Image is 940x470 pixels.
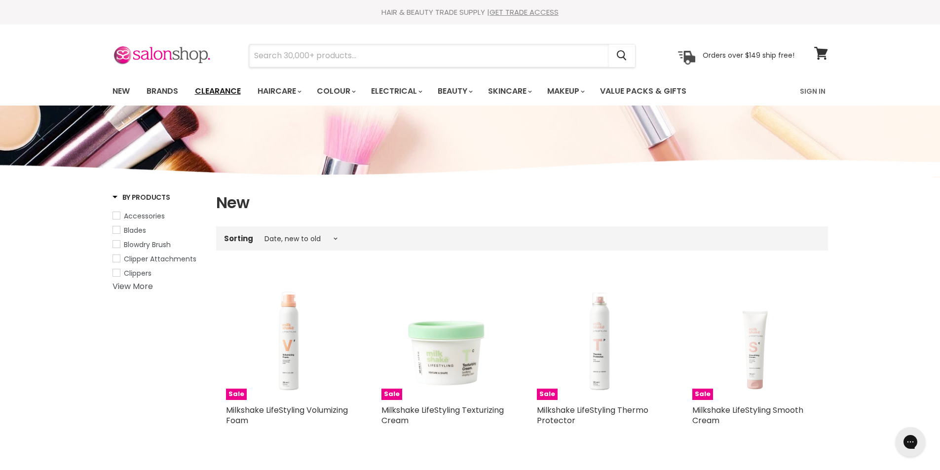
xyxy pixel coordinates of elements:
a: Sign In [794,81,831,102]
img: Milkshake LifeStyling Thermo Protector [537,274,663,400]
a: View More [113,281,153,292]
a: Brands [139,81,186,102]
iframe: Gorgias live chat messenger [891,424,930,460]
span: Accessories [124,211,165,221]
a: Haircare [250,81,307,102]
span: Sale [692,389,713,400]
span: Sale [537,389,558,400]
h1: New [216,192,828,213]
div: HAIR & BEAUTY TRADE SUPPLY | [100,7,840,17]
a: Clipper Attachments [113,253,204,264]
a: Accessories [113,211,204,221]
a: Colour [309,81,362,102]
a: Beauty [430,81,479,102]
span: Clippers [124,268,151,278]
a: Milkshake LifeStyling Volumizing Foam Sale [226,274,352,400]
span: Sale [381,389,402,400]
span: Blowdry Brush [124,240,171,250]
span: Blades [124,225,146,235]
a: Blades [113,225,204,236]
a: Makeup [540,81,591,102]
a: Blowdry Brush [113,239,204,250]
a: Milkshake LifeStyling Smooth Cream Milkshake LifeStyling Smooth Cream Sale [692,274,818,400]
a: Milkshake LifeStyling Texturizing Cream [381,404,504,426]
input: Search [249,44,609,67]
ul: Main menu [105,77,744,106]
span: Clipper Attachments [124,254,196,264]
span: Sale [226,389,247,400]
a: Value Packs & Gifts [593,81,694,102]
a: Milkshake LifeStyling Smooth Cream [692,404,803,426]
nav: Main [100,77,840,106]
a: Electrical [364,81,428,102]
img: Milkshake LifeStyling Texturizing Cream [381,274,507,400]
a: Milkshake LifeStyling Thermo Protector Milkshake LifeStyling Thermo Protector Sale [537,274,663,400]
img: Milkshake LifeStyling Volumizing Foam [226,274,352,400]
p: Orders over $149 ship free! [703,51,794,60]
button: Search [609,44,635,67]
a: Skincare [481,81,538,102]
a: GET TRADE ACCESS [489,7,559,17]
a: Milkshake LifeStyling Thermo Protector [537,404,648,426]
label: Sorting [224,234,253,243]
a: New [105,81,137,102]
img: Milkshake LifeStyling Smooth Cream [692,274,818,400]
a: Clippers [113,268,204,279]
a: Milkshake LifeStyling Texturizing Cream Milkshake LifeStyling Texturizing Cream Sale [381,274,507,400]
a: Clearance [188,81,248,102]
a: Milkshake LifeStyling Volumizing Foam [226,404,348,426]
h3: By Products [113,192,170,202]
form: Product [249,44,636,68]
